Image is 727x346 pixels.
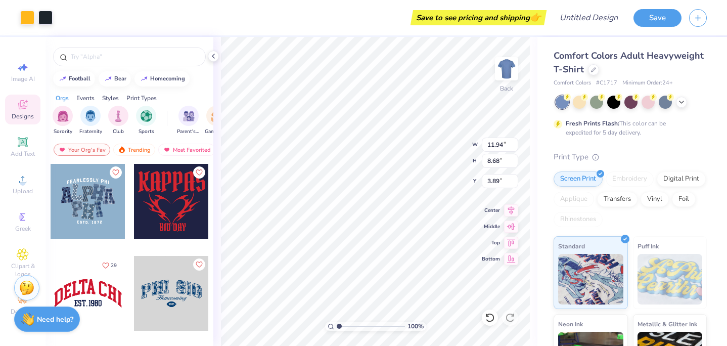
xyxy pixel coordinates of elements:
div: filter for Game Day [205,106,228,136]
span: 👉 [530,11,541,23]
div: This color can be expedited for 5 day delivery. [566,119,690,137]
span: Parent's Weekend [177,128,200,136]
span: Bottom [482,255,500,263]
span: # C1717 [596,79,617,88]
div: Digital Print [657,171,706,187]
span: Image AI [11,75,35,83]
img: Puff Ink [638,254,703,305]
span: 29 [111,263,117,268]
div: Orgs [56,94,69,103]
strong: Need help? [37,315,73,324]
button: bear [99,71,131,87]
span: 100 % [407,322,424,331]
span: Decorate [11,308,35,316]
div: Embroidery [606,171,654,187]
button: filter button [108,106,128,136]
span: Top [482,239,500,246]
span: Comfort Colors Adult Heavyweight T-Shirt [554,50,704,75]
img: Standard [558,254,623,305]
img: trend_line.gif [59,76,67,82]
div: bear [114,76,126,81]
span: Middle [482,223,500,230]
span: Center [482,207,500,214]
span: Standard [558,241,585,251]
button: filter button [177,106,200,136]
span: Sorority [54,128,72,136]
button: filter button [205,106,228,136]
img: Parent's Weekend Image [183,110,195,122]
div: Transfers [597,192,638,207]
button: filter button [79,106,102,136]
div: filter for Parent's Weekend [177,106,200,136]
img: Game Day Image [211,110,222,122]
div: Trending [113,144,155,156]
button: Like [98,258,121,272]
span: Club [113,128,124,136]
div: Print Type [554,151,707,163]
img: Sorority Image [57,110,69,122]
strong: Fresh Prints Flash: [566,119,619,127]
span: Puff Ink [638,241,659,251]
div: Save to see pricing and shipping [413,10,544,25]
span: Add Text [11,150,35,158]
img: trend_line.gif [104,76,112,82]
button: Like [110,166,122,179]
div: filter for Fraternity [79,106,102,136]
button: filter button [136,106,156,136]
img: most_fav.gif [58,146,66,153]
input: Untitled Design [552,8,626,28]
img: Sports Image [141,110,152,122]
div: filter for Sorority [53,106,73,136]
div: filter for Sports [136,106,156,136]
button: filter button [53,106,73,136]
div: Foil [672,192,696,207]
div: Print Types [126,94,157,103]
div: Most Favorited [158,144,215,156]
span: Comfort Colors [554,79,591,88]
div: Your Org's Fav [54,144,110,156]
div: Applique [554,192,594,207]
div: Screen Print [554,171,603,187]
img: Back [496,59,517,79]
span: Sports [139,128,154,136]
button: Like [193,258,205,271]
button: Save [633,9,681,27]
img: trending.gif [118,146,126,153]
span: Fraternity [79,128,102,136]
div: football [69,76,90,81]
span: Clipart & logos [5,262,40,278]
button: football [53,71,95,87]
button: Like [193,166,205,179]
span: Minimum Order: 24 + [622,79,673,88]
img: Club Image [113,110,124,122]
span: Neon Ink [558,319,583,329]
button: homecoming [134,71,190,87]
img: most_fav.gif [163,146,171,153]
img: Fraternity Image [85,110,96,122]
div: Rhinestones [554,212,603,227]
span: Upload [13,187,33,195]
div: homecoming [150,76,185,81]
img: trend_line.gif [140,76,148,82]
span: Designs [12,112,34,120]
div: Styles [102,94,119,103]
div: filter for Club [108,106,128,136]
span: Greek [15,225,31,233]
div: Events [76,94,95,103]
span: Game Day [205,128,228,136]
span: Metallic & Glitter Ink [638,319,697,329]
input: Try "Alpha" [70,52,199,62]
div: Vinyl [641,192,669,207]
div: Back [500,84,513,93]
